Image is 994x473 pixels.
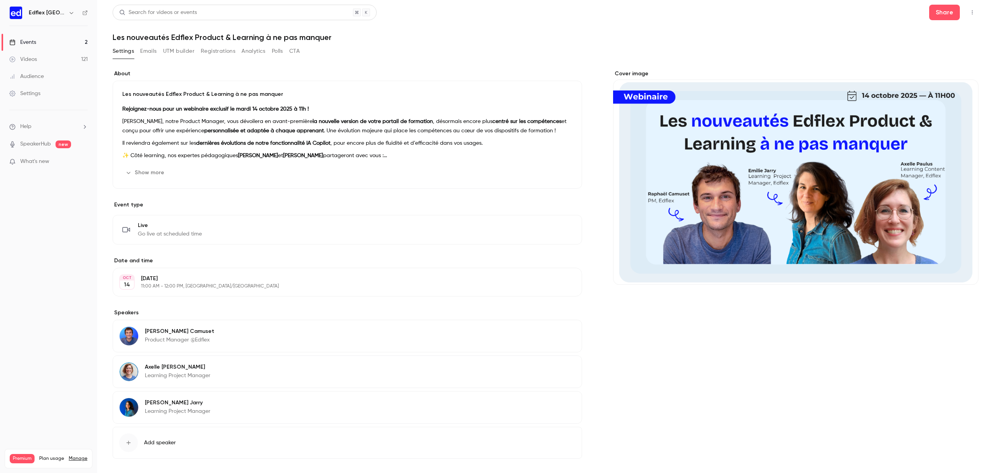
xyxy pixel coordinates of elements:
strong: Rejoignez-nous pour un webinaire exclusif le mardi 14 octobre 2025 à 11h ! [122,106,309,112]
strong: [PERSON_NAME] [283,153,323,158]
strong: [PERSON_NAME] [238,153,278,158]
div: Raphaël Camuset[PERSON_NAME] CamusetProduct Manager @Edflex [113,320,582,352]
label: Cover image [613,70,978,78]
img: Edflex France [10,7,22,19]
p: Learning Project Manager [145,372,210,379]
p: [PERSON_NAME], notre Product Manager, vous dévoilera en avant-première , désormais encore plus et... [122,117,572,135]
button: Polls [272,45,283,57]
img: Raphaël Camuset [120,327,138,345]
p: Product Manager @Edflex [145,336,214,344]
button: Settings [113,45,134,57]
span: Go live at scheduled time [138,230,202,238]
p: [PERSON_NAME] Jarry [145,399,210,407]
button: Emails [140,45,156,57]
div: Search for videos or events [119,9,197,17]
strong: personnalisée et adaptée à chaque apprenant [204,128,324,133]
button: CTA [289,45,300,57]
button: Show more [122,166,169,179]
p: Axelle [PERSON_NAME] [145,363,210,371]
p: Il reviendra également sur les , pour encore plus de fluidité et d’efficacité dans vos usages. [122,139,572,148]
button: Registrations [201,45,235,57]
button: Analytics [242,45,266,57]
span: Add speaker [144,439,176,447]
button: Add speaker [113,427,582,459]
span: Live [138,222,202,229]
span: Premium [10,454,35,463]
p: [DATE] [141,275,541,282]
span: What's new [20,158,49,166]
p: Les nouveautés Edflex Product & Learning à ne pas manquer [122,90,572,98]
iframe: Noticeable Trigger [78,158,88,165]
p: ✨ Côté learning, nos expertes pédagogiques et partageront avec vous : [122,151,572,160]
p: [PERSON_NAME] Camuset [145,327,214,335]
label: Speakers [113,309,582,317]
p: Event type [113,201,582,209]
strong: dernières évolutions de notre fonctionnalité IA Copilot [196,140,330,146]
a: Manage [69,456,87,462]
a: SpeakerHub [20,140,51,148]
img: Axelle Paulus [120,362,138,381]
h1: Les nouveautés Edflex Product & Learning à ne pas manquer [113,33,978,42]
span: Plan usage [39,456,64,462]
label: Date and time [113,257,582,265]
div: Emilie Jarry[PERSON_NAME] JarryLearning Project Manager [113,391,582,424]
div: Settings [9,90,40,97]
div: Videos [9,55,37,63]
span: new [56,140,71,148]
div: Audience [9,73,44,80]
strong: la nouvelle version de votre portail de formation [313,119,433,124]
label: About [113,70,582,78]
div: Axelle PaulusAxelle [PERSON_NAME]Learning Project Manager [113,355,582,388]
h6: Edflex [GEOGRAPHIC_DATA] [29,9,65,17]
img: Emilie Jarry [120,398,138,417]
div: Events [9,38,36,46]
section: Cover image [613,70,978,285]
div: OCT [120,275,134,281]
p: Learning Project Manager [145,407,210,415]
button: Share [929,5,960,20]
p: 11:00 AM - 12:00 PM, [GEOGRAPHIC_DATA]/[GEOGRAPHIC_DATA] [141,283,541,289]
span: Help [20,123,31,131]
p: 14 [124,281,130,289]
button: UTM builder [163,45,195,57]
strong: centré sur les compétences [492,119,561,124]
li: help-dropdown-opener [9,123,88,131]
